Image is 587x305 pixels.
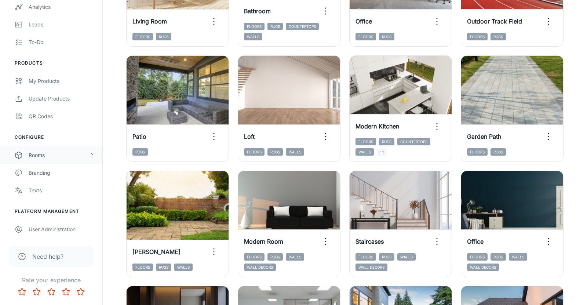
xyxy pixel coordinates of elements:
h6: Patio [132,132,146,141]
span: Rugs [491,148,506,156]
span: Floors [244,148,265,156]
button: Rate 2 star [29,284,44,299]
span: Floors [467,148,488,156]
span: Floors [244,253,265,261]
span: Walls [397,253,416,261]
span: Floors [356,33,376,40]
span: Floors [132,33,153,40]
span: Walls [244,33,262,40]
h6: [PERSON_NAME] [132,247,181,256]
h6: Living Room [132,17,167,26]
div: Rooms [29,151,89,159]
div: Texts [29,186,95,195]
span: Wall Decors [244,264,276,271]
h6: Modern Room [244,237,283,246]
button: Rate 5 star [73,284,88,299]
span: Rugs [491,33,506,40]
div: My Products [29,77,95,85]
span: +1 [377,148,387,156]
div: To-do [29,38,95,46]
span: Rugs [156,33,171,40]
div: QR Codes [29,112,95,120]
h6: Office [467,237,484,246]
h6: Outdoor Track Field [467,17,522,26]
h6: Garden Path [467,132,501,141]
h6: Staircases [356,237,384,246]
div: Analytics [29,3,95,11]
span: Floors [467,253,488,261]
button: Rate 1 star [15,284,29,299]
h6: Loft [244,132,255,141]
span: Floors [356,138,376,145]
h6: Office [356,17,372,26]
div: Branding [29,169,95,177]
span: Floors [356,253,376,261]
span: Wall Decors [356,264,387,271]
h6: Bathroom [244,7,271,15]
div: Update Products [29,95,95,103]
span: Rugs [379,253,394,261]
button: Rate 3 star [44,284,59,299]
span: Floors [132,264,153,271]
span: Rugs [132,148,148,156]
span: Walls [174,264,193,271]
span: Rugs [267,23,283,30]
p: Rate your experience [6,276,96,284]
div: Leads [29,21,95,29]
span: Walls [286,148,304,156]
span: Rugs [267,148,283,156]
button: Rate 4 star [59,284,73,299]
span: Wall Decors [467,264,499,271]
span: Countertops [286,23,319,30]
span: Walls [509,253,527,261]
span: Floors [467,33,488,40]
span: Need help? [32,252,63,261]
span: Rugs [267,253,283,261]
span: Floors [244,23,265,30]
span: Rugs [156,264,171,271]
span: Rugs [491,253,506,261]
span: Walls [356,148,374,156]
span: Rugs [379,138,394,145]
span: Countertops [397,138,430,145]
span: Walls [286,253,304,261]
span: Rugs [379,33,394,40]
div: User Administration [29,225,95,233]
h6: Modern Kitchen [356,122,399,131]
